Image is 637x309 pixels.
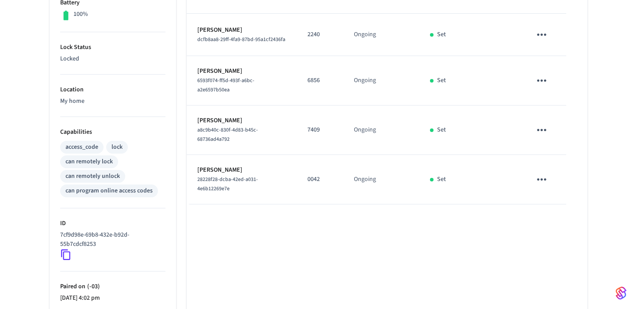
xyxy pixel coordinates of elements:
span: ( -03 ) [85,282,100,291]
p: 2240 [307,30,333,39]
p: Set [437,30,446,39]
span: a8c9b40c-830f-4d83-b45c-68736ad4a792 [197,126,258,143]
p: Locked [60,54,165,64]
p: 7cf9d98e-69b8-432e-b92d-55b7cdcf8253 [60,230,162,249]
p: [PERSON_NAME] [197,116,286,125]
div: can remotely lock [65,157,113,166]
span: dcfb8aa8-29ff-4fa9-87bd-95a1cf2436fa [197,36,285,43]
img: SeamLogoGradient.69752ec5.svg [616,286,626,300]
p: [PERSON_NAME] [197,26,286,35]
td: Ongoing [343,14,419,56]
p: Set [437,175,446,184]
p: 0042 [307,175,333,184]
p: 6856 [307,76,333,85]
span: 6593f074-ff5d-493f-a6bc-a2e6597b50ea [197,77,254,94]
p: Paired on [60,282,165,291]
p: Location [60,85,165,94]
p: 7409 [307,125,333,135]
p: [PERSON_NAME] [197,67,286,76]
p: My home [60,97,165,106]
td: Ongoing [343,106,419,155]
div: can program online access codes [65,186,153,196]
div: access_code [65,143,98,152]
td: Ongoing [343,155,419,204]
div: can remotely unlock [65,172,120,181]
p: Set [437,125,446,135]
p: [DATE] 4:02 pm [60,294,165,303]
p: [PERSON_NAME] [197,166,286,175]
td: Ongoing [343,56,419,106]
p: Lock Status [60,43,165,52]
p: 100% [73,10,88,19]
div: lock [111,143,123,152]
p: ID [60,219,165,228]
span: 28228f28-dcba-42ed-a031-4e6b12269e7e [197,176,258,192]
p: Capabilities [60,128,165,137]
p: Set [437,76,446,85]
